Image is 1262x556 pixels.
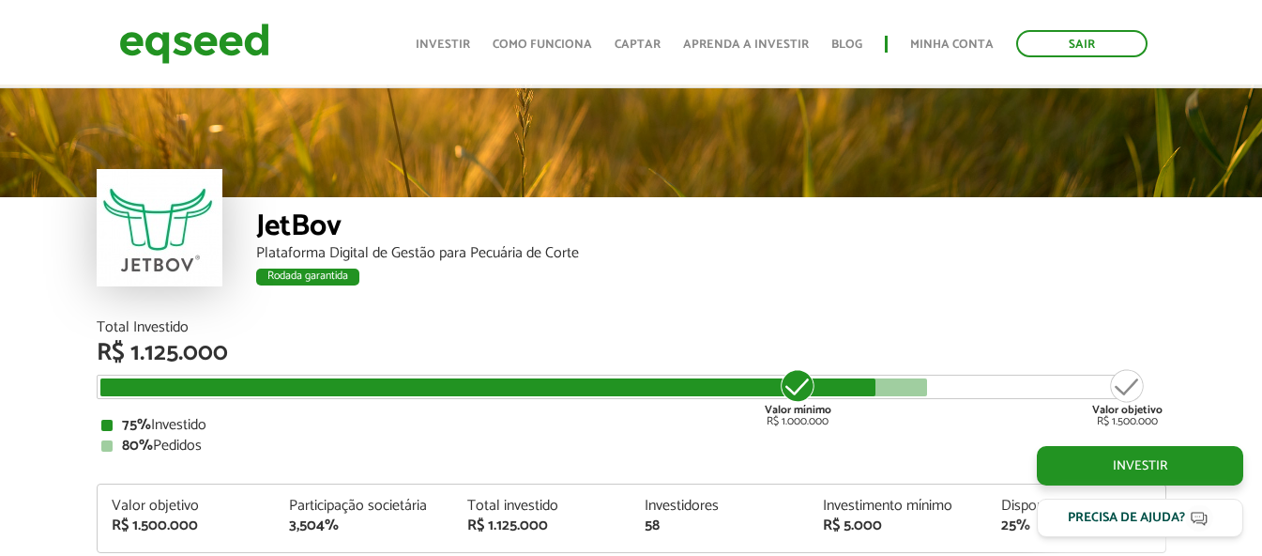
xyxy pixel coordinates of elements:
[1092,401,1163,419] strong: Valor objetivo
[256,211,1166,246] div: JetBov
[256,269,359,286] div: Rodada garantida
[112,499,262,514] div: Valor objetivo
[97,341,1166,365] div: R$ 1.125.000
[823,499,973,514] div: Investimento mínimo
[683,39,809,51] a: Aprenda a investir
[256,246,1166,261] div: Plataforma Digital de Gestão para Pecuária de Corte
[1037,446,1243,486] a: Investir
[765,401,831,419] strong: Valor mínimo
[289,518,439,533] div: 3,504%
[122,433,153,458] strong: 80%
[467,499,617,514] div: Total investido
[416,39,470,51] a: Investir
[645,518,795,533] div: 58
[910,39,994,51] a: Minha conta
[1016,30,1148,57] a: Sair
[831,39,862,51] a: Blog
[101,439,1162,454] div: Pedidos
[493,39,592,51] a: Como funciona
[1001,518,1151,533] div: 25%
[615,39,661,51] a: Captar
[289,499,439,514] div: Participação societária
[763,367,833,427] div: R$ 1.000.000
[467,518,617,533] div: R$ 1.125.000
[823,518,973,533] div: R$ 5.000
[97,320,1166,335] div: Total Investido
[119,19,269,69] img: EqSeed
[112,518,262,533] div: R$ 1.500.000
[101,418,1162,433] div: Investido
[122,412,151,438] strong: 75%
[1092,367,1163,427] div: R$ 1.500.000
[1001,499,1151,514] div: Disponível
[645,499,795,514] div: Investidores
